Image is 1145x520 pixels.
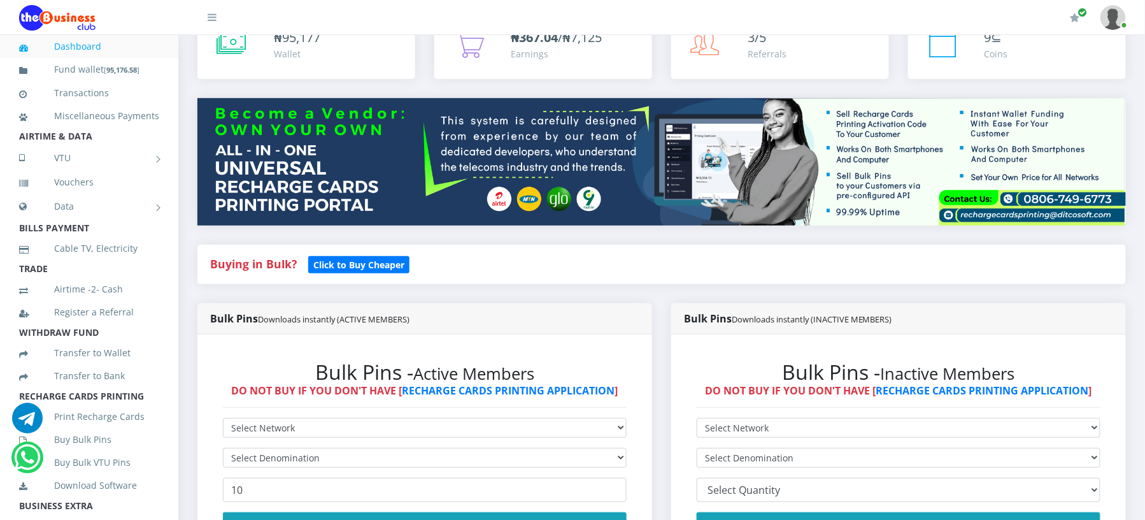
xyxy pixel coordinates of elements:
small: Inactive Members [881,363,1015,385]
a: Transfer to Wallet [19,338,159,368]
a: VTU [19,142,159,174]
small: Active Members [413,363,534,385]
div: Coins [985,47,1008,61]
a: Click to Buy Cheaper [308,256,409,271]
span: Renew/Upgrade Subscription [1078,8,1088,17]
input: Enter Quantity [223,478,627,502]
h2: Bulk Pins - [223,360,627,384]
a: Vouchers [19,168,159,197]
a: RECHARGE CARDS PRINTING APPLICATION [402,384,615,398]
img: Logo [19,5,96,31]
a: Buy Bulk Pins [19,425,159,454]
div: Wallet [274,47,320,61]
strong: Buying in Bulk? [210,256,297,271]
b: 95,176.58 [106,65,137,75]
h2: Bulk Pins - [697,360,1100,384]
a: Miscellaneous Payments [19,101,159,131]
div: Earnings [511,47,602,61]
div: ₦ [274,28,320,47]
small: Downloads instantly (ACTIVE MEMBERS) [258,314,409,325]
a: Chat for support [14,452,40,473]
a: 3/5 Referrals [671,15,889,79]
img: User [1100,5,1126,30]
div: Referrals [748,47,786,61]
a: Chat for support [12,412,43,433]
a: Print Recharge Cards [19,402,159,431]
a: Download Software [19,471,159,500]
small: [ ] [104,65,139,75]
i: Renew/Upgrade Subscription [1070,13,1080,23]
b: Click to Buy Cheaper [313,259,404,271]
a: ₦95,177 Wallet [197,15,415,79]
strong: DO NOT BUY IF YOU DON'T HAVE [ ] [232,384,618,398]
img: multitenant_rcp.png [197,98,1126,226]
a: Buy Bulk VTU Pins [19,448,159,477]
a: Fund wallet[95,176.58] [19,55,159,85]
a: Register a Referral [19,298,159,327]
a: Cable TV, Electricity [19,234,159,263]
strong: DO NOT BUY IF YOU DON'T HAVE [ ] [706,384,1092,398]
a: RECHARGE CARDS PRINTING APPLICATION [876,384,1089,398]
strong: Bulk Pins [210,312,409,326]
a: Data [19,191,159,222]
a: ₦367.04/₦7,125 Earnings [434,15,652,79]
div: ⊆ [985,28,1008,47]
a: Transfer to Bank [19,361,159,391]
a: Airtime -2- Cash [19,275,159,304]
a: Transactions [19,78,159,108]
b: ₦367.04 [511,29,558,46]
span: 95,177 [282,29,320,46]
strong: Bulk Pins [684,312,892,326]
span: 3/5 [748,29,766,46]
span: 9 [985,29,992,46]
small: Downloads instantly (INACTIVE MEMBERS) [732,314,892,325]
a: Dashboard [19,32,159,61]
span: /₦7,125 [511,29,602,46]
